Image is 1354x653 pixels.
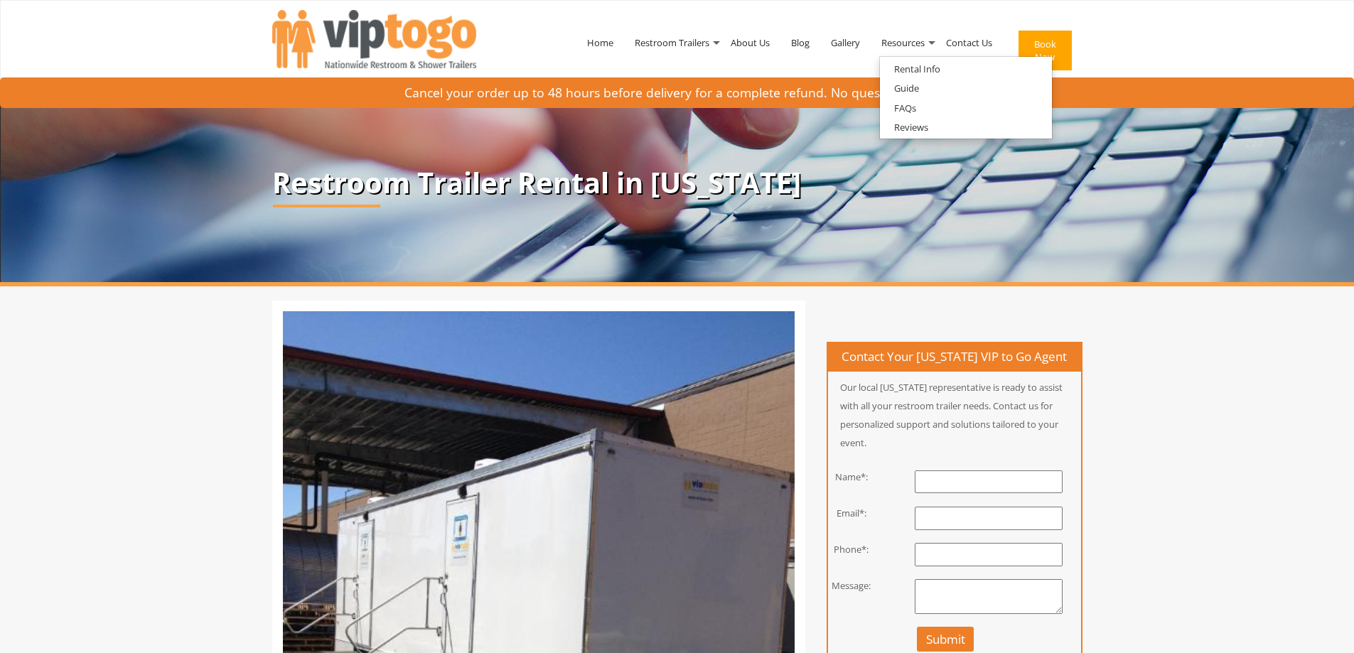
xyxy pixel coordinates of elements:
a: Blog [780,6,820,80]
a: Contact Us [935,6,1003,80]
p: Restroom Trailer Rental in [US_STATE] [272,167,1082,198]
button: Submit [917,627,974,652]
a: Resources [871,6,935,80]
a: Guide [880,80,933,97]
div: Message: [817,579,886,593]
a: About Us [720,6,780,80]
p: Our local [US_STATE] representative is ready to assist with all your restroom trailer needs. Cont... [828,378,1081,452]
div: Email*: [817,507,886,520]
div: Name*: [817,470,886,484]
a: Rental Info [880,60,955,78]
a: Home [576,6,624,80]
a: Restroom Trailers [624,6,720,80]
img: VIPTOGO [272,10,476,68]
a: Reviews [880,119,942,136]
a: Book Now [1003,6,1082,101]
h4: Contact Your [US_STATE] VIP to Go Agent [828,343,1081,372]
button: Book Now [1019,31,1072,70]
a: FAQs [880,99,930,117]
a: Gallery [820,6,871,80]
div: Phone*: [817,543,886,556]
